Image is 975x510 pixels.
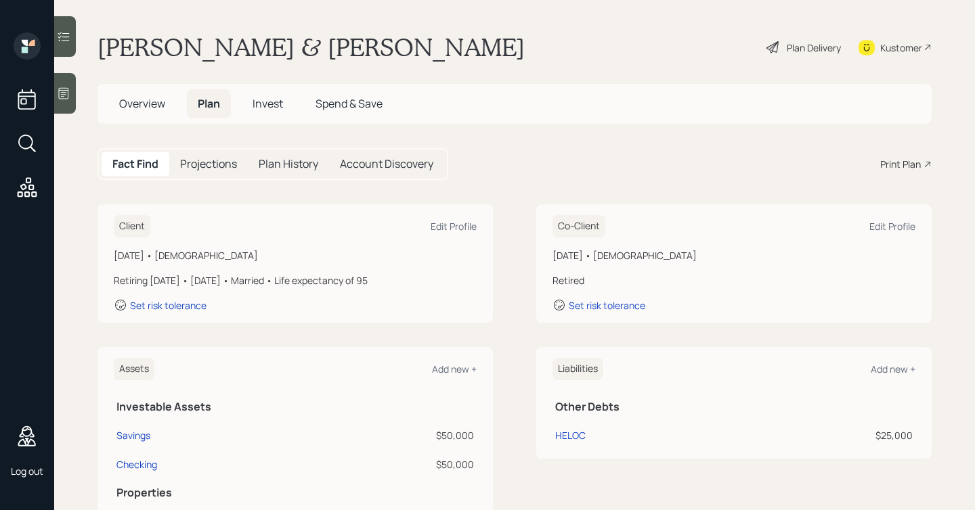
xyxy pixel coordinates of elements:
h5: Account Discovery [340,158,433,170]
div: Add new + [871,363,915,375]
h6: Client [114,215,150,237]
h6: Assets [114,358,154,380]
div: Edit Profile [869,220,915,233]
div: Edit Profile [431,220,477,233]
div: Kustomer [880,41,922,55]
div: $25,000 [721,428,913,442]
span: Invest [253,96,283,111]
h6: Liabilities [552,358,603,380]
span: Plan [198,96,220,111]
div: Savings [116,428,150,442]
h5: Plan History [259,158,318,170]
h6: Co-Client [552,215,605,237]
div: Log out [11,465,43,478]
h5: Investable Assets [116,400,474,413]
div: [DATE] • [DEMOGRAPHIC_DATA] [114,248,477,262]
div: Set risk tolerance [569,299,645,312]
div: $50,000 [322,428,474,442]
h5: Properties [116,486,474,499]
h5: Projections [180,158,237,170]
div: [DATE] • [DEMOGRAPHIC_DATA] [552,248,915,262]
div: Retired [552,273,915,287]
h5: Other Debts [555,400,913,413]
div: Retiring [DATE] • [DATE] • Married • Life expectancy of 95 [114,273,477,287]
div: $50,000 [322,457,474,471]
div: Print Plan [880,157,921,171]
span: Spend & Save [316,96,383,111]
div: HELOC [555,428,586,442]
h5: Fact Find [112,158,158,170]
h1: [PERSON_NAME] & [PERSON_NAME] [97,32,525,62]
div: Set risk tolerance [130,299,207,312]
div: Add new + [432,363,477,375]
div: Checking [116,457,157,471]
div: Plan Delivery [787,41,841,55]
span: Overview [119,96,165,111]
